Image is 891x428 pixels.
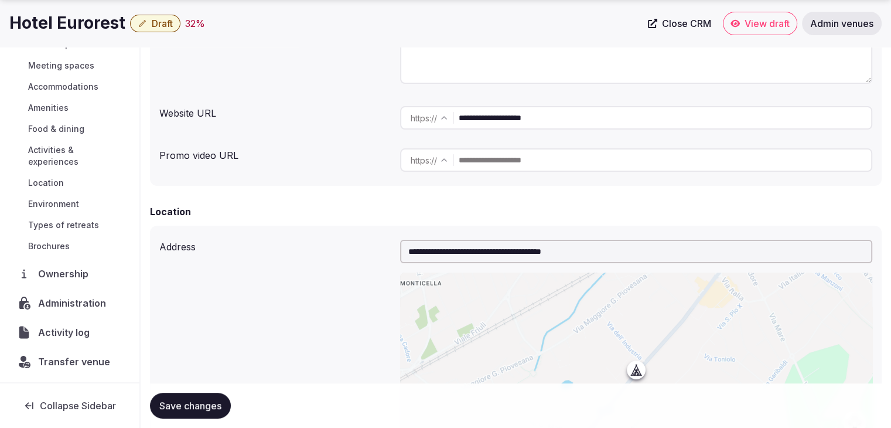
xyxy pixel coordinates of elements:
[150,393,231,419] button: Save changes
[9,291,130,315] a: Administration
[38,267,93,281] span: Ownership
[28,240,70,252] span: Brochures
[150,205,191,219] h2: Location
[185,16,205,30] div: 32 %
[159,400,221,412] span: Save changes
[9,121,130,137] a: Food & dining
[28,144,125,168] span: Activities & experiences
[9,196,130,212] a: Environment
[745,18,790,29] span: View draft
[662,18,711,29] span: Close CRM
[9,142,130,170] a: Activities & experiences
[9,79,130,95] a: Accommodations
[9,238,130,254] a: Brochures
[152,18,173,29] span: Draft
[9,57,130,74] a: Meeting spaces
[802,12,882,35] a: Admin venues
[9,393,130,419] button: Collapse Sidebar
[9,175,130,191] a: Location
[159,101,391,120] div: Website URL
[641,12,718,35] a: Close CRM
[28,198,79,210] span: Environment
[9,12,125,35] h1: Hotel Eurorest
[38,325,94,339] span: Activity log
[28,60,94,72] span: Meeting spaces
[38,296,111,310] span: Administration
[810,18,873,29] span: Admin venues
[28,123,84,135] span: Food & dining
[9,261,130,286] a: Ownership
[185,16,205,30] button: 32%
[723,12,797,35] a: View draft
[130,15,180,32] button: Draft
[9,349,130,374] button: Transfer venue
[28,81,98,93] span: Accommodations
[9,217,130,233] a: Types of retreats
[38,355,110,369] span: Transfer venue
[40,400,116,412] span: Collapse Sidebar
[9,320,130,345] a: Activity log
[28,102,69,114] span: Amenities
[159,144,391,162] div: Promo video URL
[159,235,391,254] div: Address
[9,100,130,116] a: Amenities
[28,219,99,231] span: Types of retreats
[28,177,64,189] span: Location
